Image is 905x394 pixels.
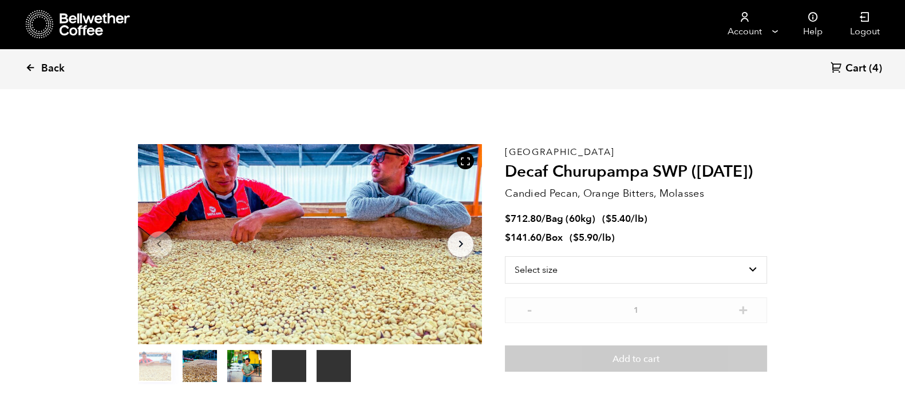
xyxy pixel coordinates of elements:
[598,231,611,244] span: /lb
[522,303,536,315] button: -
[272,350,306,382] video: Your browser does not support the video tag.
[505,231,542,244] bdi: 141.60
[736,303,750,315] button: +
[505,345,767,372] button: Add to cart
[606,212,631,225] bdi: 5.40
[41,62,65,75] span: Back
[505,162,767,182] h2: Decaf Churupampa SWP ([DATE])
[505,231,511,244] span: $
[845,62,866,75] span: Cart
[573,231,579,244] span: $
[542,212,546,225] span: /
[570,231,615,244] span: ( )
[317,350,351,382] video: Your browser does not support the video tag.
[546,212,595,225] span: Bag (60kg)
[869,62,882,75] span: (4)
[831,61,882,77] a: Cart (4)
[573,231,598,244] bdi: 5.90
[542,231,546,244] span: /
[505,212,511,225] span: $
[505,186,767,201] p: Candied Pecan, Orange Bitters, Molasses
[606,212,611,225] span: $
[602,212,647,225] span: ( )
[631,212,644,225] span: /lb
[505,212,542,225] bdi: 712.80
[546,231,563,244] span: Box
